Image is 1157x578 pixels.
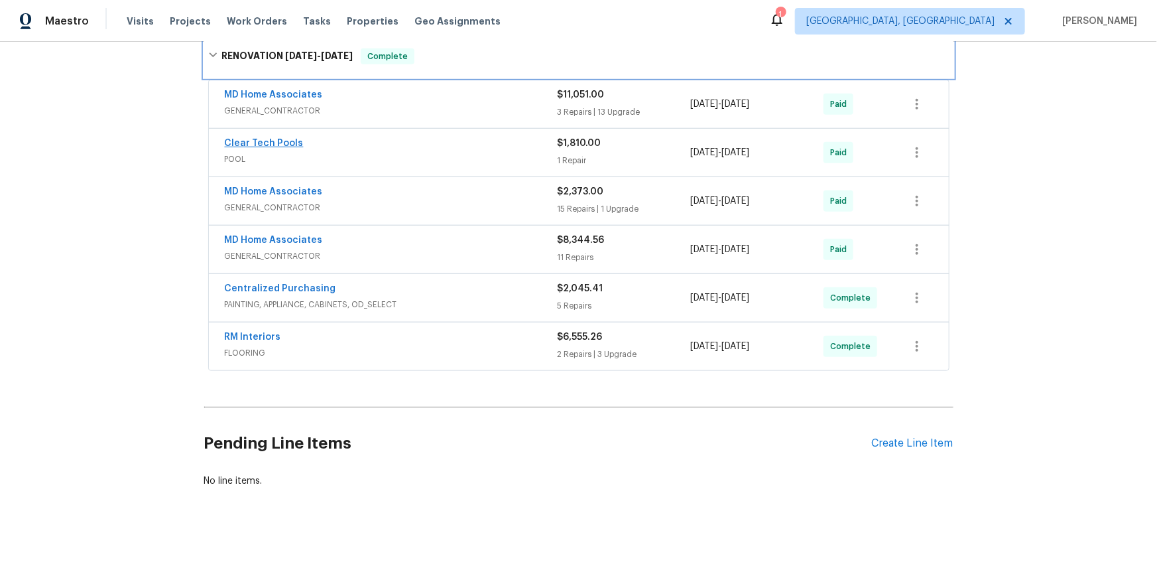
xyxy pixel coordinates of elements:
h2: Pending Line Items [204,413,872,474]
div: No line items. [204,474,953,488]
span: Paid [830,98,852,111]
span: [DATE] [690,293,718,303]
span: [DATE] [721,196,749,206]
span: $8,344.56 [558,236,605,245]
a: MD Home Associates [225,90,323,100]
div: RENOVATION [DATE]-[DATE]Complete [204,35,953,78]
span: Properties [347,15,398,28]
span: [DATE] [321,51,353,60]
div: 5 Repairs [558,299,691,313]
span: Paid [830,146,852,159]
span: Geo Assignments [414,15,501,28]
span: Work Orders [227,15,287,28]
h6: RENOVATION [221,48,353,64]
div: 3 Repairs | 13 Upgrade [558,106,691,119]
a: Centralized Purchasing [225,284,336,293]
div: 2 Repairs | 3 Upgrade [558,348,691,361]
span: $11,051.00 [558,90,605,100]
span: - [690,291,749,305]
span: $6,555.26 [558,332,603,342]
span: - [285,51,353,60]
span: Projects [170,15,211,28]
span: FLOORING [225,346,558,360]
span: - [690,243,749,256]
div: Create Line Item [872,437,953,450]
span: [DATE] [690,342,718,351]
a: MD Home Associates [225,236,323,245]
span: Complete [830,291,876,305]
span: GENERAL_CONTRACTOR [225,250,558,263]
div: 15 Repairs | 1 Upgrade [558,202,691,216]
span: [PERSON_NAME] [1057,15,1137,28]
span: [DATE] [690,196,718,206]
span: [DATE] [721,342,749,351]
span: Paid [830,243,852,256]
span: [DATE] [721,293,749,303]
span: [DATE] [721,148,749,157]
span: [DATE] [690,245,718,254]
span: - [690,340,749,353]
span: GENERAL_CONTRACTOR [225,104,558,117]
span: [DATE] [285,51,317,60]
span: $2,373.00 [558,187,604,196]
span: Paid [830,194,852,208]
div: 1 Repair [558,154,691,167]
span: POOL [225,153,558,166]
span: Complete [362,50,413,63]
span: Visits [127,15,154,28]
span: $1,810.00 [558,139,601,148]
span: - [690,194,749,208]
span: Complete [830,340,876,353]
span: GENERAL_CONTRACTOR [225,201,558,214]
span: - [690,146,749,159]
span: [DATE] [721,245,749,254]
span: [DATE] [721,100,749,109]
div: 1 [776,8,785,21]
a: Clear Tech Pools [225,139,304,148]
span: PAINTING, APPLIANCE, CABINETS, OD_SELECT [225,298,558,311]
span: [GEOGRAPHIC_DATA], [GEOGRAPHIC_DATA] [806,15,995,28]
span: [DATE] [690,148,718,157]
span: - [690,98,749,111]
span: Maestro [45,15,89,28]
span: [DATE] [690,100,718,109]
span: $2,045.41 [558,284,603,293]
span: Tasks [303,17,331,26]
a: RM Interiors [225,332,281,342]
a: MD Home Associates [225,187,323,196]
div: 11 Repairs [558,251,691,264]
